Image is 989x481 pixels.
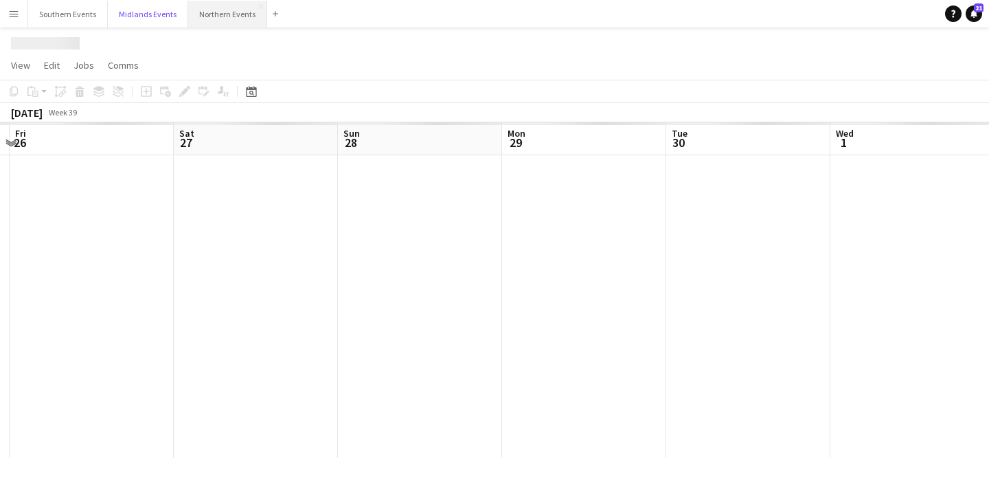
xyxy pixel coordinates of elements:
[28,1,108,27] button: Southern Events
[343,127,360,139] span: Sun
[45,107,80,118] span: Week 39
[108,1,188,27] button: Midlands Events
[177,135,194,150] span: 27
[670,135,687,150] span: 30
[966,5,982,22] a: 21
[15,127,26,139] span: Fri
[73,59,94,71] span: Jobs
[68,56,100,74] a: Jobs
[102,56,144,74] a: Comms
[11,106,43,120] div: [DATE]
[179,127,194,139] span: Sat
[13,135,26,150] span: 26
[505,135,525,150] span: 29
[672,127,687,139] span: Tue
[974,3,984,12] span: 21
[341,135,360,150] span: 28
[5,56,36,74] a: View
[108,59,139,71] span: Comms
[834,135,854,150] span: 1
[11,59,30,71] span: View
[188,1,267,27] button: Northern Events
[836,127,854,139] span: Wed
[38,56,65,74] a: Edit
[508,127,525,139] span: Mon
[44,59,60,71] span: Edit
